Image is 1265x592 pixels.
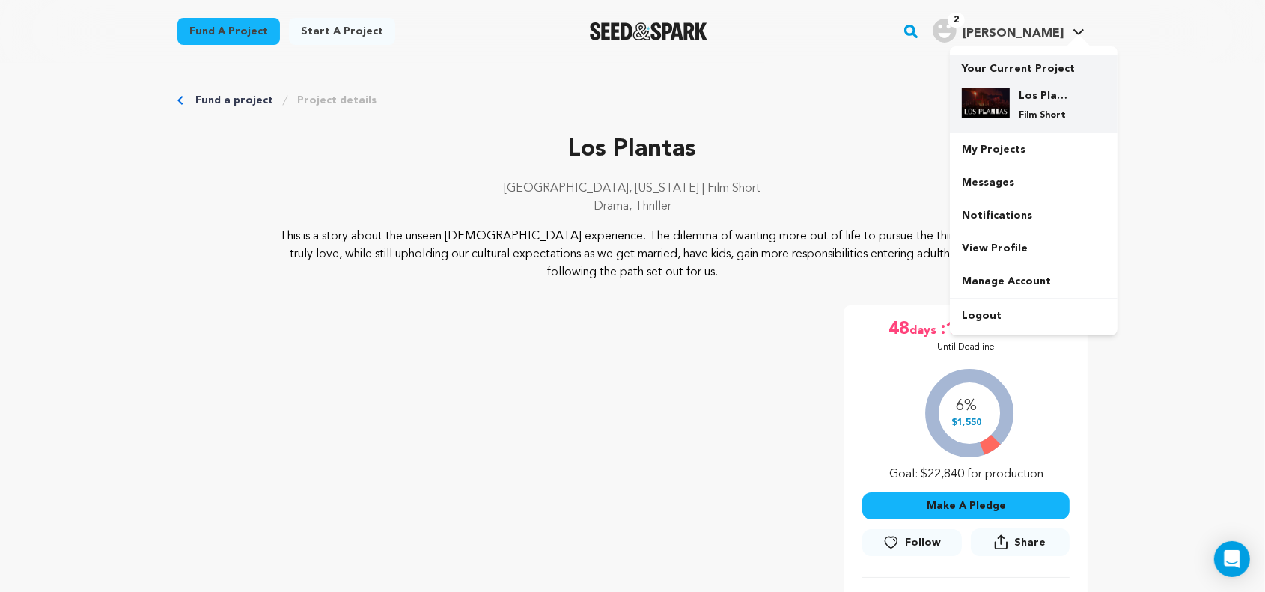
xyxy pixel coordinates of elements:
span: :18 [939,317,966,341]
div: Breadcrumb [177,93,1088,108]
p: This is a story about the unseen [DEMOGRAPHIC_DATA] experience. The dilemma of wanting more out o... [269,228,997,281]
p: [GEOGRAPHIC_DATA], [US_STATE] | Film Short [177,180,1088,198]
a: Fund a project [195,93,273,108]
span: 48 [888,317,909,341]
p: Los Plantas [177,132,1088,168]
span: Julissa G.'s Profile [930,16,1088,47]
button: Make A Pledge [862,492,1070,519]
div: Open Intercom Messenger [1214,541,1250,577]
a: Fund a project [177,18,280,45]
span: Share [1014,535,1046,550]
a: Start a project [289,18,395,45]
span: [PERSON_NAME] [963,28,1064,40]
a: Julissa G.'s Profile [930,16,1088,43]
span: 2 [948,13,965,28]
a: Seed&Spark Homepage [590,22,707,40]
a: Messages [950,166,1118,199]
button: Follow [862,529,961,556]
p: Until Deadline [937,341,995,353]
a: Notifications [950,199,1118,232]
button: Share [971,528,1070,556]
img: 05d0f727449d9c99.png [962,88,1010,118]
p: Your Current Project [962,55,1106,76]
span: days [909,317,939,341]
a: Manage Account [950,265,1118,298]
img: Seed&Spark Logo Dark Mode [590,22,707,40]
a: Your Current Project Los Plantas Film Short [962,55,1106,133]
a: View Profile [950,232,1118,265]
p: Drama, Thriller [177,198,1088,216]
a: Project details [297,93,377,108]
a: Logout [950,299,1118,332]
h4: Los Plantas [1019,88,1073,103]
span: Share [971,528,1070,562]
a: My Projects [950,133,1118,166]
div: Julissa G.'s Profile [933,19,1064,43]
span: Follow [905,535,941,550]
p: Film Short [1019,109,1073,121]
img: user.png [933,19,957,43]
